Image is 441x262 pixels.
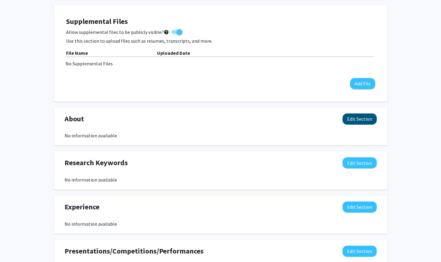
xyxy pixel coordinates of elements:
iframe: Chat [5,235,26,257]
mat-icon: help [164,28,169,36]
button: Edit Experience [342,201,377,213]
div: No information available [65,220,377,228]
p: Use this section to upload files such as resumes, transcripts, and more. [66,37,375,44]
button: Edit About [342,113,377,125]
div: No information available [65,176,377,183]
div: No information available [65,132,377,139]
span: Allow supplemental files to be publicly visible? [66,28,169,36]
b: Uploaded Date [157,50,190,56]
div: No Supplemental Files [65,60,376,67]
h4: Supplemental Files [66,17,375,26]
span: Experience [65,201,99,212]
span: About [65,113,84,124]
button: Edit Presentations/Competitions/Performances [342,246,377,257]
span: Presentations/Competitions/Performances [65,246,204,257]
button: Add File [350,78,375,89]
button: Edit Research Keywords [342,157,377,169]
span: Research Keywords [65,157,128,168]
b: File Name [66,50,88,56]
